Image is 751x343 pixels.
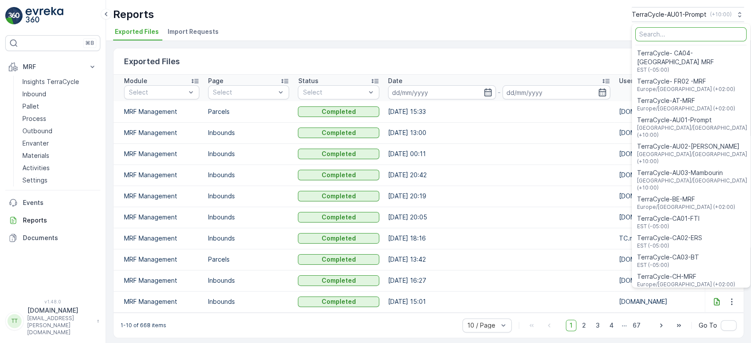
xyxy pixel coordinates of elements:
[22,151,49,160] p: Materials
[388,85,496,99] input: dd/mm/yyyy
[615,122,705,143] td: [DOMAIN_NAME]
[19,174,100,186] a: Settings
[22,164,50,172] p: Activities
[622,320,627,331] p: ...
[19,76,100,88] a: Insights TerraCycle
[5,212,100,229] a: Reports
[322,107,356,116] p: Completed
[298,212,379,223] button: Completed
[7,314,22,328] div: TT
[168,27,219,36] span: Import Requests
[114,291,204,312] td: MRF Management
[5,58,100,76] button: MRF
[615,186,705,207] td: [DOMAIN_NAME]
[204,143,294,164] td: Inbounds
[303,88,366,97] p: Select
[384,164,615,186] td: [DATE] 20:42
[322,255,356,264] p: Completed
[637,105,735,112] span: Europe/[GEOGRAPHIC_DATA] (+02:00)
[204,164,294,186] td: Inbounds
[637,223,700,230] span: EST (-05:00)
[5,7,23,25] img: logo
[637,177,747,191] span: [GEOGRAPHIC_DATA]/[GEOGRAPHIC_DATA] (+10:00)
[114,270,204,291] td: MRF Management
[322,150,356,158] p: Completed
[298,191,379,201] button: Completed
[637,253,699,262] span: TerraCycle-CA03-BT
[388,77,403,85] p: Date
[637,262,699,269] span: EST (-05:00)
[592,320,604,331] span: 3
[384,228,615,249] td: [DATE] 18:16
[208,77,223,85] p: Page
[629,320,645,331] span: 67
[5,306,100,336] button: TT[DOMAIN_NAME][EMAIL_ADDRESS][PERSON_NAME][DOMAIN_NAME]
[204,270,294,291] td: Inbounds
[615,270,705,291] td: [DOMAIN_NAME]
[19,137,100,150] a: Envanter
[384,143,615,164] td: [DATE] 00:11
[23,216,97,225] p: Reports
[298,106,379,117] button: Completed
[85,40,94,47] p: ⌘B
[22,176,48,185] p: Settings
[5,194,100,212] a: Events
[298,254,379,265] button: Completed
[637,204,735,211] span: Europe/[GEOGRAPHIC_DATA] (+02:00)
[637,116,747,124] span: TerraCycle-AU01-Prompt
[384,291,615,312] td: [DATE] 15:01
[637,234,702,242] span: TerraCycle-CA02-ERS
[637,124,747,139] span: [GEOGRAPHIC_DATA]/[GEOGRAPHIC_DATA] (+10:00)
[637,242,702,249] span: EST (-05:00)
[322,234,356,243] p: Completed
[322,171,356,179] p: Completed
[113,7,154,22] p: Reports
[124,55,180,68] p: Exported Files
[19,113,100,125] a: Process
[632,7,744,22] button: TerraCycle-AU01-Prompt(+10:00)
[204,207,294,228] td: Inbounds
[204,291,294,312] td: Inbounds
[615,101,705,122] td: [DOMAIN_NAME]
[615,143,705,164] td: [DOMAIN_NAME]
[114,164,204,186] td: MRF Management
[298,77,318,85] p: Status
[384,122,615,143] td: [DATE] 13:00
[23,198,97,207] p: Events
[578,320,590,331] span: 2
[204,228,294,249] td: Inbounds
[615,164,705,186] td: [DOMAIN_NAME]
[637,214,700,223] span: TerraCycle-CA01-FTI
[27,315,92,336] p: [EMAIL_ADDRESS][PERSON_NAME][DOMAIN_NAME]
[114,228,204,249] td: MRF Management
[114,207,204,228] td: MRF Management
[615,228,705,249] td: TC.main
[204,186,294,207] td: Inbounds
[23,234,97,242] p: Documents
[204,122,294,143] td: Inbounds
[298,296,379,307] button: Completed
[204,101,294,122] td: Parcels
[637,66,745,73] span: EST (-05:00)
[129,88,186,97] p: Select
[637,49,745,66] span: TerraCycle- CA04-[GEOGRAPHIC_DATA] MRF
[615,249,705,270] td: [DOMAIN_NAME]
[384,249,615,270] td: [DATE] 13:42
[22,77,79,86] p: Insights TerraCycle
[322,213,356,222] p: Completed
[322,297,356,306] p: Completed
[632,10,707,19] p: TerraCycle-AU01-Prompt
[632,24,750,288] ul: Menu
[114,101,204,122] td: MRF Management
[26,7,63,25] img: logo_light-DOdMpM7g.png
[615,291,705,312] td: [DOMAIN_NAME]
[498,87,501,98] p: -
[114,143,204,164] td: MRF Management
[19,88,100,100] a: Inbound
[204,249,294,270] td: Parcels
[298,170,379,180] button: Completed
[615,207,705,228] td: [DOMAIN_NAME]
[384,101,615,122] td: [DATE] 15:33
[322,192,356,201] p: Completed
[5,229,100,247] a: Documents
